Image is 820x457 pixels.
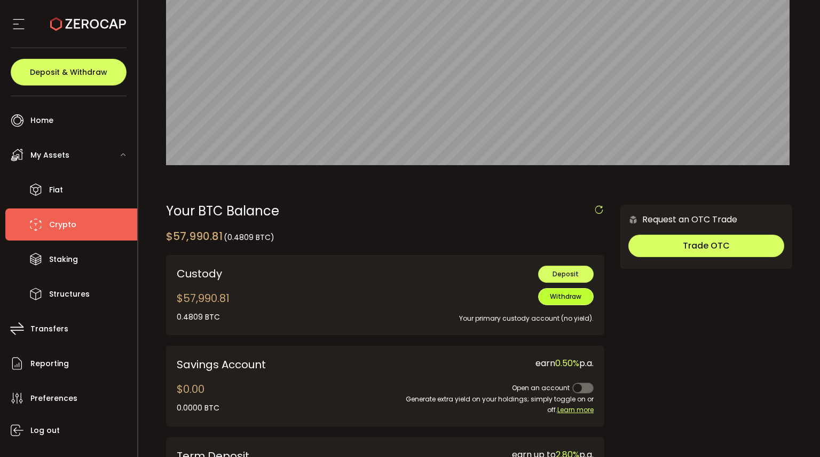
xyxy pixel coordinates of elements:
[30,148,69,163] span: My Assets
[553,269,579,278] span: Deposit
[49,252,78,267] span: Staking
[49,286,90,302] span: Structures
[628,235,784,257] button: Trade OTC
[177,290,230,323] div: $57,990.81
[557,405,594,414] span: Learn more
[628,215,638,224] img: 6nGpN7MZ9FLuBP83NiajKbTRY4UzlzQtBKtCrLLspmCkSvCZHBKvY3NxgQaT5JnOQREvtQ257bXeeSTueZfAPizblJ+Fe8JwA...
[535,357,594,369] span: earn p.a.
[538,288,594,305] button: Withdraw
[30,68,107,76] span: Deposit & Withdraw
[177,381,219,414] div: $0.00
[620,213,737,226] div: Request an OTC Trade
[30,321,68,337] span: Transfers
[683,239,730,252] span: Trade OTC
[512,383,570,392] span: Open an account
[166,205,604,218] div: Your BTC Balance
[11,59,127,86] button: Deposit & Withdraw
[49,182,63,198] span: Fiat
[30,391,77,406] span: Preferences
[30,113,53,128] span: Home
[767,406,820,457] iframe: Chat Widget
[538,266,594,283] button: Deposit
[166,228,274,244] div: $57,990.81
[30,356,69,371] span: Reporting
[224,232,274,243] span: (0.4809 BTC)
[177,357,377,373] div: Savings Account
[393,394,594,415] div: Generate extra yield on your holdings; simply toggle on or off.
[555,357,579,369] span: 0.50%
[359,305,594,324] div: Your primary custody account (no yield).
[550,292,581,301] span: Withdraw
[177,266,344,282] div: Custody
[177,312,230,323] div: 0.4809 BTC
[30,423,60,438] span: Log out
[177,402,219,414] div: 0.0000 BTC
[49,217,76,233] span: Crypto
